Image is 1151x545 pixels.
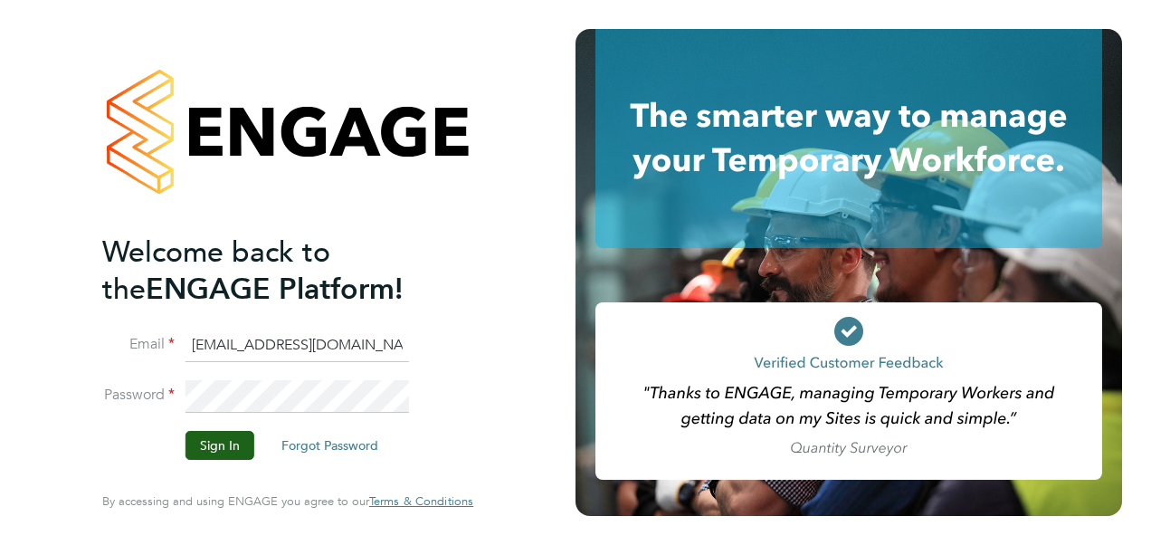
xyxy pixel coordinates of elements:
[185,330,409,362] input: Enter your work email...
[102,335,175,354] label: Email
[102,493,473,509] span: By accessing and using ENGAGE you agree to our
[102,386,175,405] label: Password
[369,494,473,509] a: Terms & Conditions
[102,234,330,307] span: Welcome back to the
[185,431,254,460] button: Sign In
[267,431,393,460] button: Forgot Password
[369,493,473,509] span: Terms & Conditions
[102,234,455,308] h2: ENGAGE Platform!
